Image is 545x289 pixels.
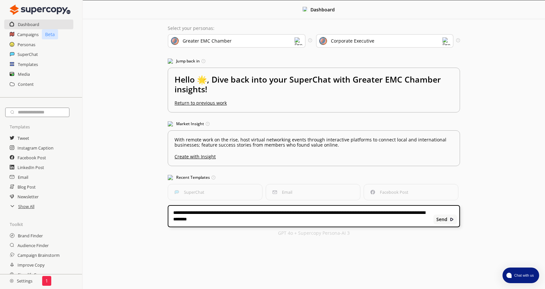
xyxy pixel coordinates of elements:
button: EmailEmail [266,184,360,200]
a: Brand Finder [18,231,43,241]
a: Facebook Post [18,153,46,163]
a: Instagram Caption [18,143,54,153]
a: Audience Finder [18,241,49,250]
div: Greater EMC Chamber [183,38,232,44]
img: Tooltip Icon [201,59,205,63]
img: Email [272,190,277,194]
a: Newsletter [18,192,39,202]
b: Send [436,217,447,222]
img: Brand Icon [171,37,179,45]
img: Dropdown Icon [442,37,450,45]
img: Dropdown Icon [295,37,302,45]
u: Return to previous work [175,100,227,106]
img: Tooltip Icon [456,38,460,42]
img: Tooltip Icon [212,176,215,179]
a: Content [18,79,34,89]
u: Create with Insight [175,151,453,159]
img: Popular Templates [168,175,173,180]
p: Select your personas: [168,26,460,31]
a: Email [18,172,28,182]
a: Simplify Copy [18,270,43,280]
b: Dashboard [310,7,335,13]
p: With remote work on the rise, host virtual networking events through interactive platforms to con... [175,137,453,148]
a: Blog Post [18,182,36,192]
h3: Recent Templates [168,173,460,182]
a: Campaign Brainstorm [18,250,60,260]
img: Close [450,217,454,222]
div: Corporate Executive [331,38,374,44]
p: GPT 4o + Supercopy Persona-AI 3 [278,230,350,236]
button: atlas-launcher [503,268,539,283]
img: Jump Back In [168,59,173,64]
img: Close [303,7,307,11]
img: Market Insight [168,121,173,126]
a: Tweet [18,133,29,143]
a: Dashboard [18,20,39,29]
img: Close [10,279,14,283]
img: Facebook Post [370,190,375,194]
h3: Market Insight [168,119,460,129]
img: Tooltip Icon [206,122,210,126]
a: Campaigns [17,30,39,39]
img: Audience Icon [319,37,327,45]
p: Beta [42,29,58,39]
h2: Hello 🌟, Dive back into your SuperChat with Greater EMC Chamber insights! [175,74,453,100]
a: Show All [18,202,34,211]
img: Close [10,3,70,16]
a: Templates [18,59,38,69]
img: SuperChat [175,190,179,194]
button: SuperChatSuperChat [168,184,262,200]
button: Facebook PostFacebook Post [364,184,458,200]
p: 1 [45,278,48,283]
span: Chat with us [512,273,535,278]
a: Improve Copy [18,260,44,270]
h3: Jump back in [168,56,460,66]
img: Tooltip Icon [308,38,312,42]
a: Media [18,69,30,79]
a: LinkedIn Post [18,163,44,172]
a: Personas [18,40,35,49]
a: SuperChat [18,49,38,59]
